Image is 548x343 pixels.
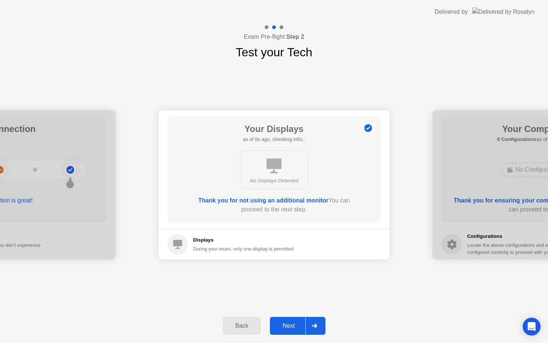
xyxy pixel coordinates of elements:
[286,34,304,40] b: Step 2
[189,196,359,214] div: You can proceed to the next step.
[472,7,535,16] img: Delivered by Rosalyn
[193,245,294,252] div: During your exam, only one display is permitted
[243,122,305,136] h1: Your Displays
[243,136,305,143] h5: as of 0s ago, checking in5s..
[270,317,325,335] button: Next
[244,32,304,41] h4: Exam Pre-flight:
[223,317,261,335] button: Back
[523,318,541,336] div: Open Intercom Messenger
[193,236,294,244] h5: Displays
[236,43,312,61] h1: Test your Tech
[246,177,302,185] div: No Displays Detected
[198,197,328,204] b: Thank you for not using an additional monitor
[225,322,259,329] div: Back
[435,7,468,16] div: Delivered by
[272,322,305,329] div: Next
